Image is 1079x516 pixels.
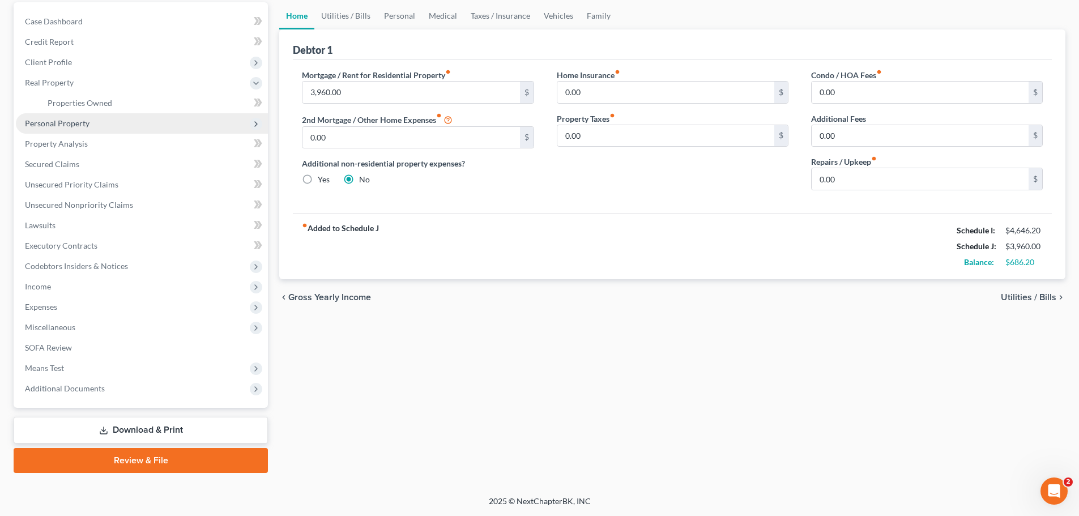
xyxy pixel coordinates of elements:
[16,215,268,236] a: Lawsuits
[964,257,994,267] strong: Balance:
[774,125,788,147] div: $
[25,57,72,67] span: Client Profile
[48,98,112,108] span: Properties Owned
[25,180,118,189] span: Unsecured Priority Claims
[279,2,314,29] a: Home
[279,293,371,302] button: chevron_left Gross Yearly Income
[811,156,877,168] label: Repairs / Upkeep
[16,11,268,32] a: Case Dashboard
[25,139,88,148] span: Property Analysis
[1005,225,1043,236] div: $4,646.20
[25,200,133,210] span: Unsecured Nonpriority Claims
[25,282,51,291] span: Income
[1001,293,1065,302] button: Utilities / Bills chevron_right
[217,496,863,516] div: 2025 © NextChapterBK, INC
[876,69,882,75] i: fiber_manual_record
[16,236,268,256] a: Executory Contracts
[25,343,72,352] span: SOFA Review
[14,417,268,443] a: Download & Print
[377,2,422,29] a: Personal
[436,113,442,118] i: fiber_manual_record
[812,125,1029,147] input: --
[811,113,866,125] label: Additional Fees
[557,125,774,147] input: --
[302,82,519,103] input: --
[25,383,105,393] span: Additional Documents
[25,302,57,312] span: Expenses
[288,293,371,302] span: Gross Yearly Income
[25,159,79,169] span: Secured Claims
[557,82,774,103] input: --
[25,16,83,26] span: Case Dashboard
[16,32,268,52] a: Credit Report
[302,69,451,81] label: Mortgage / Rent for Residential Property
[520,127,534,148] div: $
[422,2,464,29] a: Medical
[293,43,332,57] div: Debtor 1
[302,127,519,148] input: --
[1056,293,1065,302] i: chevron_right
[1064,477,1073,487] span: 2
[871,156,877,161] i: fiber_manual_record
[314,2,377,29] a: Utilities / Bills
[609,113,615,118] i: fiber_manual_record
[537,2,580,29] a: Vehicles
[25,322,75,332] span: Miscellaneous
[25,241,97,250] span: Executory Contracts
[557,113,615,125] label: Property Taxes
[580,2,617,29] a: Family
[812,82,1029,103] input: --
[302,223,308,228] i: fiber_manual_record
[445,69,451,75] i: fiber_manual_record
[464,2,537,29] a: Taxes / Insurance
[16,338,268,358] a: SOFA Review
[16,174,268,195] a: Unsecured Priority Claims
[302,223,379,270] strong: Added to Schedule J
[1005,241,1043,252] div: $3,960.00
[774,82,788,103] div: $
[520,82,534,103] div: $
[14,448,268,473] a: Review & File
[25,118,89,128] span: Personal Property
[25,37,74,46] span: Credit Report
[302,113,453,126] label: 2nd Mortgage / Other Home Expenses
[1001,293,1056,302] span: Utilities / Bills
[25,220,56,230] span: Lawsuits
[359,174,370,185] label: No
[16,195,268,215] a: Unsecured Nonpriority Claims
[1005,257,1043,268] div: $686.20
[25,363,64,373] span: Means Test
[1040,477,1068,505] iframe: Intercom live chat
[1029,168,1042,190] div: $
[957,225,995,235] strong: Schedule I:
[279,293,288,302] i: chevron_left
[25,78,74,87] span: Real Property
[39,93,268,113] a: Properties Owned
[302,157,534,169] label: Additional non-residential property expenses?
[16,134,268,154] a: Property Analysis
[615,69,620,75] i: fiber_manual_record
[1029,125,1042,147] div: $
[1029,82,1042,103] div: $
[957,241,996,251] strong: Schedule J:
[318,174,330,185] label: Yes
[811,69,882,81] label: Condo / HOA Fees
[812,168,1029,190] input: --
[16,154,268,174] a: Secured Claims
[557,69,620,81] label: Home Insurance
[25,261,128,271] span: Codebtors Insiders & Notices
